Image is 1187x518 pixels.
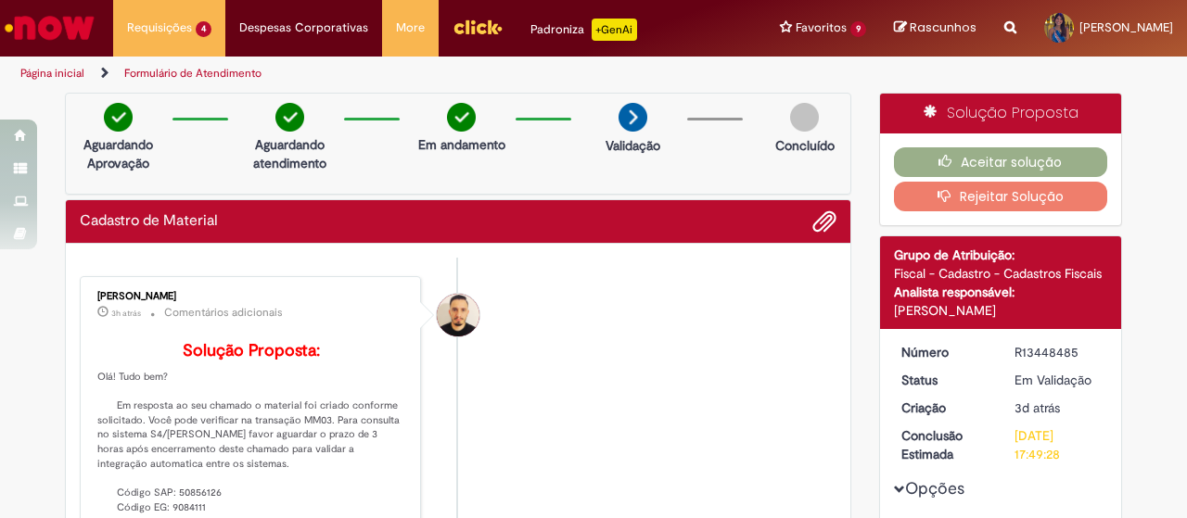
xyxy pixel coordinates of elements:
[812,209,836,234] button: Adicionar anexos
[910,19,976,36] span: Rascunhos
[396,19,425,37] span: More
[275,103,304,132] img: check-circle-green.png
[104,103,133,132] img: check-circle-green.png
[530,19,637,41] div: Padroniza
[183,340,320,361] b: Solução Proposta:
[111,308,141,319] span: 3h atrás
[1015,343,1101,361] div: R13448485
[437,294,479,336] div: Arnaldo Jose Vieira De Melo
[418,135,505,154] p: Em andamento
[73,135,163,172] p: Aguardando Aprovação
[894,182,1108,211] button: Rejeitar Solução
[453,13,503,41] img: click_logo_yellow_360x200.png
[894,301,1108,320] div: [PERSON_NAME]
[619,103,647,132] img: arrow-next.png
[1015,371,1101,389] div: Em Validação
[97,291,406,302] div: [PERSON_NAME]
[111,308,141,319] time: 28/08/2025 15:20:23
[894,283,1108,301] div: Analista responsável:
[894,264,1108,283] div: Fiscal - Cadastro - Cadastros Fiscais
[245,135,335,172] p: Aguardando atendimento
[1079,19,1173,35] span: [PERSON_NAME]
[124,66,262,81] a: Formulário de Atendimento
[894,147,1108,177] button: Aceitar solução
[887,426,1002,463] dt: Conclusão Estimada
[1015,399,1060,416] time: 26/08/2025 13:59:58
[592,19,637,41] p: +GenAi
[127,19,192,37] span: Requisições
[164,305,283,321] small: Comentários adicionais
[894,19,976,37] a: Rascunhos
[887,343,1002,361] dt: Número
[196,21,211,37] span: 4
[790,103,819,132] img: img-circle-grey.png
[894,246,1108,264] div: Grupo de Atribuição:
[775,136,835,155] p: Concluído
[1015,398,1101,417] div: 26/08/2025 13:59:58
[887,398,1002,417] dt: Criação
[14,57,777,91] ul: Trilhas de página
[1015,426,1101,463] div: [DATE] 17:49:28
[447,103,476,132] img: check-circle-green.png
[80,213,218,230] h2: Cadastro de Material Histórico de tíquete
[880,94,1122,133] div: Solução Proposta
[239,19,368,37] span: Despesas Corporativas
[1015,399,1060,416] span: 3d atrás
[2,9,97,46] img: ServiceNow
[796,19,847,37] span: Favoritos
[850,21,866,37] span: 9
[606,136,660,155] p: Validação
[887,371,1002,389] dt: Status
[20,66,84,81] a: Página inicial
